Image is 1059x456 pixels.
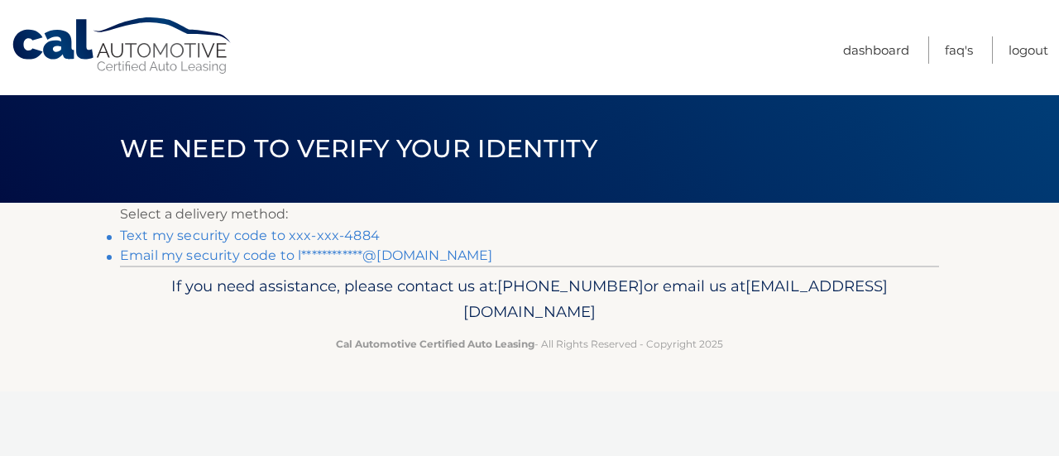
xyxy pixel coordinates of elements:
[336,338,534,350] strong: Cal Automotive Certified Auto Leasing
[131,335,928,353] p: - All Rights Reserved - Copyright 2025
[11,17,234,75] a: Cal Automotive
[120,228,380,243] a: Text my security code to xxx-xxx-4884
[843,36,909,64] a: Dashboard
[120,203,939,226] p: Select a delivery method:
[120,133,597,164] span: We need to verify your identity
[945,36,973,64] a: FAQ's
[131,273,928,326] p: If you need assistance, please contact us at: or email us at
[1009,36,1048,64] a: Logout
[497,276,644,295] span: [PHONE_NUMBER]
